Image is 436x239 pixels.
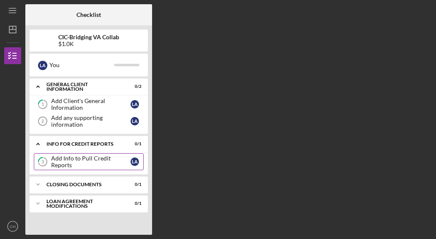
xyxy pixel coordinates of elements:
div: L A [131,100,139,109]
div: 0 / 1 [126,141,142,147]
a: 2Add any supporting informationLA [34,113,144,130]
a: 1Add Client's General InformationLA [34,96,144,113]
div: 0 / 1 [126,201,142,206]
div: Add Info to Pull Credit Reports [51,155,131,168]
b: CIC-Bridging VA Collab [58,34,119,41]
div: General Client Information [46,82,120,92]
a: 3Add Info to Pull Credit ReportsLA [34,153,144,170]
tspan: 2 [41,119,44,124]
div: LOAN AGREEMENT MODIFICATIONS [46,199,120,209]
div: Add Client's General Information [51,98,131,111]
tspan: 1 [41,102,44,107]
div: 0 / 1 [126,182,142,187]
div: L A [131,158,139,166]
div: Add any supporting information [51,114,131,128]
div: L A [38,61,47,70]
b: Checklist [76,11,101,18]
div: 0 / 2 [126,84,142,89]
text: CH [10,224,16,229]
div: L A [131,117,139,125]
div: Info for Credit Reports [46,141,120,147]
div: Closing Documents [46,182,120,187]
div: $1.0K [58,41,119,47]
button: CH [4,218,21,235]
tspan: 3 [41,159,44,165]
div: You [49,58,114,72]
